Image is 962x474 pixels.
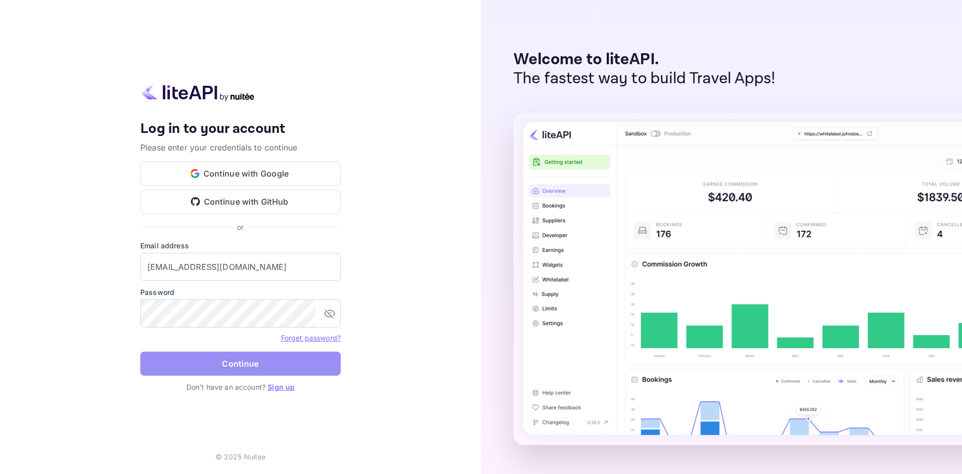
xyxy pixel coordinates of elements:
[140,141,341,153] p: Please enter your credentials to continue
[140,120,341,138] h4: Log in to your account
[237,222,244,232] p: or
[281,334,341,342] a: Forget password?
[268,383,295,391] a: Sign up
[281,333,341,343] a: Forget password?
[215,451,266,462] p: © 2025 Nuitee
[140,287,341,297] label: Password
[514,50,776,69] p: Welcome to liteAPI.
[140,82,256,101] img: liteapi
[140,190,341,214] button: Continue with GitHub
[140,352,341,376] button: Continue
[140,240,341,251] label: Email address
[140,382,341,392] p: Don't have an account?
[514,69,776,88] p: The fastest way to build Travel Apps!
[140,253,341,281] input: Enter your email address
[140,162,341,186] button: Continue with Google
[320,303,340,324] button: toggle password visibility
